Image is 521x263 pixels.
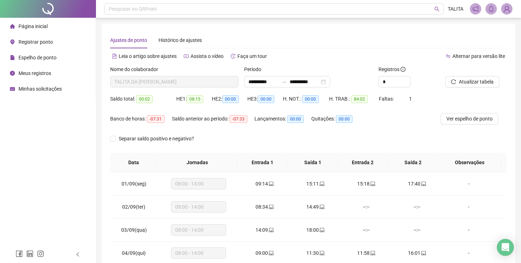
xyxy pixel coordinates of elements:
[420,251,426,256] span: laptop
[175,178,222,189] span: 08:00 - 14:00
[75,252,80,257] span: left
[16,250,23,257] span: facebook
[370,181,375,186] span: laptop
[319,251,324,256] span: laptop
[268,251,274,256] span: laptop
[288,153,338,172] th: Saída 1
[296,249,335,257] div: 11:30
[338,153,388,172] th: Entrada 2
[18,86,62,92] span: Minhas solicitações
[237,53,267,59] span: Faça um tour
[319,181,324,186] span: laptop
[18,70,51,76] span: Meus registros
[438,153,501,172] th: Observações
[247,95,283,103] div: HE 3:
[172,115,254,123] div: Saldo anterior ao período:
[452,53,505,59] span: Alternar para versão lite
[397,249,437,257] div: 16:01
[302,95,319,103] span: 00:00
[448,249,490,257] div: -
[441,113,498,124] button: Ver espelho de ponto
[347,203,386,211] div: --:--
[26,250,33,257] span: linkedin
[448,180,490,188] div: -
[397,203,437,211] div: --:--
[445,76,499,87] button: Atualizar tabela
[175,225,222,235] span: 08:00 - 14:00
[122,250,146,256] span: 04/09(qui)
[122,204,145,210] span: 02/09(ter)
[10,24,15,29] span: home
[159,37,202,43] span: Histórico de ajustes
[110,95,176,103] div: Saldo total:
[420,181,426,186] span: laptop
[258,95,274,103] span: 00:00
[397,180,437,188] div: 17:40
[18,55,57,60] span: Espelho de ponto
[110,37,147,43] span: Ajustes de ponto
[319,204,324,209] span: laptop
[268,181,274,186] span: laptop
[110,153,157,172] th: Data
[10,55,15,60] span: file
[10,39,15,44] span: environment
[311,115,361,123] div: Quitações:
[347,180,386,188] div: 15:18
[370,251,375,256] span: laptop
[268,227,274,232] span: laptop
[122,181,146,187] span: 01/09(seg)
[136,95,153,103] span: 00:02
[448,203,490,211] div: -
[444,159,496,166] span: Observações
[281,79,287,85] span: swap-right
[230,115,247,123] span: -07:33
[237,153,288,172] th: Entrada 1
[244,65,266,73] label: Período
[268,204,274,209] span: laptop
[501,4,512,14] img: 94620
[245,180,284,188] div: 09:14
[409,96,412,102] span: 1
[18,39,53,45] span: Registrar ponto
[336,115,353,123] span: 00:00
[110,65,163,73] label: Nome do colaborador
[147,115,165,123] span: -07:31
[10,86,15,91] span: schedule
[472,6,479,12] span: notification
[254,115,311,123] div: Lançamentos:
[287,115,304,123] span: 00:00
[296,226,335,234] div: 18:00
[112,54,117,59] span: file-text
[222,95,239,103] span: 00:00
[212,95,247,103] div: HE 2:
[296,180,335,188] div: 15:11
[397,226,437,234] div: --:--
[175,202,222,212] span: 08:00 - 14:00
[187,95,203,103] span: 08:15
[378,65,405,73] span: Registros
[448,226,490,234] div: -
[459,78,494,86] span: Atualizar tabela
[37,250,44,257] span: instagram
[110,115,172,123] div: Banco de horas:
[121,227,147,233] span: 03/09(qua)
[329,95,379,103] div: H. TRAB.:
[347,249,386,257] div: 11:58
[116,135,197,143] span: Separar saldo positivo e negativo?
[283,95,329,103] div: H. NOT.:
[245,226,284,234] div: 14:09
[281,79,287,85] span: to
[488,6,494,12] span: bell
[446,115,493,123] span: Ver espelho de ponto
[176,95,212,103] div: HE 1:
[351,95,368,103] span: 84:02
[401,67,405,72] span: info-circle
[245,203,284,211] div: 08:34
[231,54,236,59] span: history
[296,203,335,211] div: 14:49
[190,53,224,59] span: Assista o vídeo
[434,6,440,12] span: search
[114,76,234,87] span: TALITA DA PAIXÃO SANTOS NASCIMENTO
[497,239,514,256] div: Open Intercom Messenger
[10,71,15,76] span: clock-circle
